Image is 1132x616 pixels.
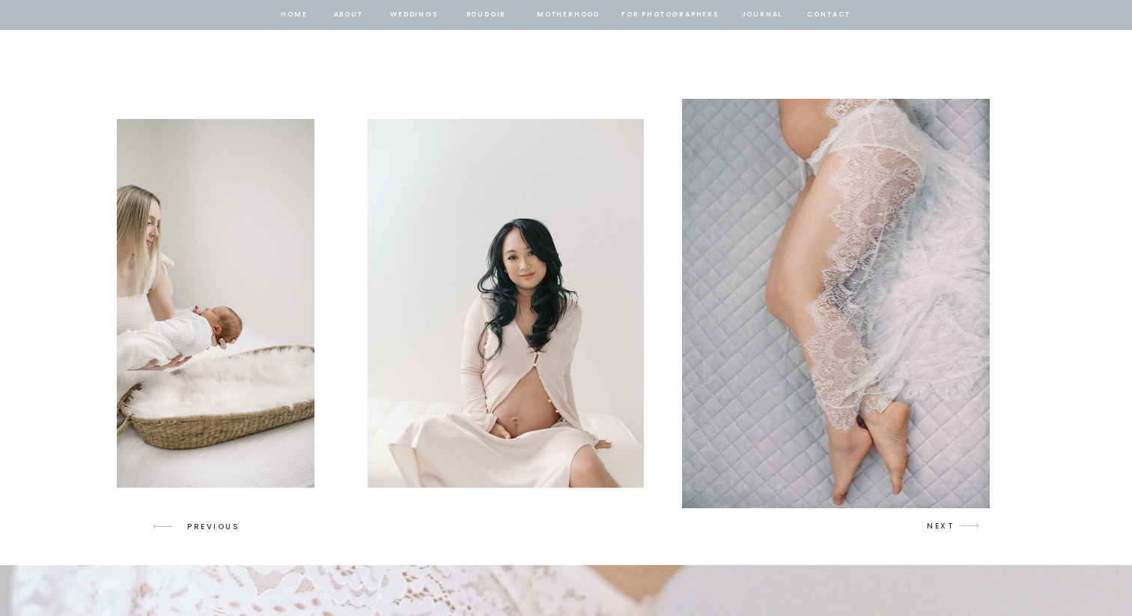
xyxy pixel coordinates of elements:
p: NEXT [927,519,955,533]
p: PREVIOUS [187,520,245,534]
a: BOUDOIR [465,8,508,22]
a: Weddings [389,8,439,22]
a: for photographers [621,8,719,22]
a: home [280,8,308,22]
img: legs and pregnant belly laying down with white lace robe with seattle maternity photographer Jacq... [682,99,989,508]
a: Motherhood [537,8,599,22]
a: journal [739,8,785,22]
img: blonde woman places baby in a basket all in white for seattle newborn photos with photographer Ja... [38,119,314,487]
a: about [332,8,364,22]
a: contact [805,8,853,22]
